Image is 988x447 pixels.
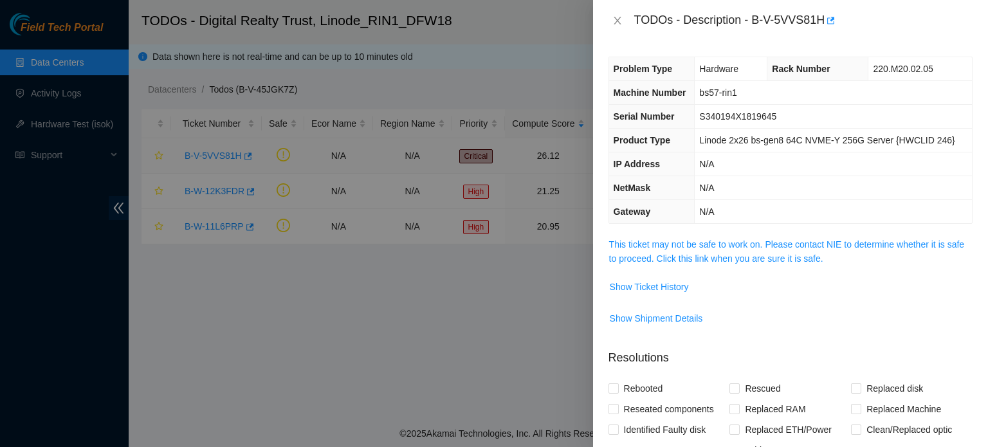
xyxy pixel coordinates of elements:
[873,64,933,74] span: 220.M20.02.05
[614,64,673,74] span: Problem Type
[619,419,711,440] span: Identified Faulty disk
[699,111,776,122] span: S340194X1819645
[608,15,627,27] button: Close
[619,378,668,399] span: Rebooted
[614,111,675,122] span: Serial Number
[699,183,714,193] span: N/A
[614,87,686,98] span: Machine Number
[740,378,785,399] span: Rescued
[699,87,736,98] span: bs57-rin1
[619,399,719,419] span: Reseated components
[614,206,651,217] span: Gateway
[609,239,964,264] a: This ticket may not be safe to work on. Please contact NIE to determine whether it is safe to pro...
[609,277,690,297] button: Show Ticket History
[614,135,670,145] span: Product Type
[610,311,703,325] span: Show Shipment Details
[699,206,714,217] span: N/A
[609,308,704,329] button: Show Shipment Details
[772,64,830,74] span: Rack Number
[634,10,973,31] div: TODOs - Description - B-V-5VVS81H
[740,399,810,419] span: Replaced RAM
[608,339,973,367] p: Resolutions
[610,280,689,294] span: Show Ticket History
[699,135,955,145] span: Linode 2x26 bs-gen8 64C NVME-Y 256G Server {HWCLID 246}
[614,183,651,193] span: NetMask
[612,15,623,26] span: close
[699,159,714,169] span: N/A
[614,159,660,169] span: IP Address
[861,378,928,399] span: Replaced disk
[861,399,946,419] span: Replaced Machine
[699,64,738,74] span: Hardware
[861,419,957,440] span: Clean/Replaced optic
